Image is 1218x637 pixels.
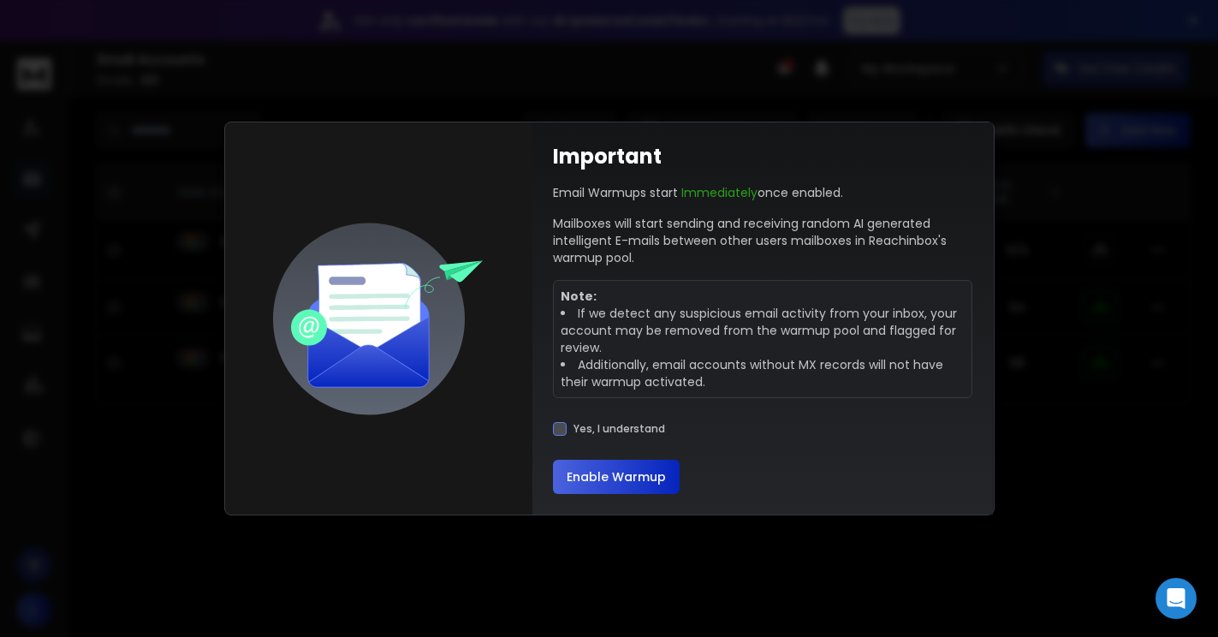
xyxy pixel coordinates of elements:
[553,184,843,201] p: Email Warmups start once enabled.
[561,305,965,356] li: If we detect any suspicious email activity from your inbox, your account may be removed from the ...
[573,422,665,436] label: Yes, I understand
[561,356,965,390] li: Additionally, email accounts without MX records will not have their warmup activated.
[553,143,662,170] h1: Important
[553,460,680,494] button: Enable Warmup
[681,184,758,201] span: Immediately
[553,215,973,266] p: Mailboxes will start sending and receiving random AI generated intelligent E-mails between other ...
[561,288,965,305] p: Note:
[1156,578,1197,619] div: Open Intercom Messenger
